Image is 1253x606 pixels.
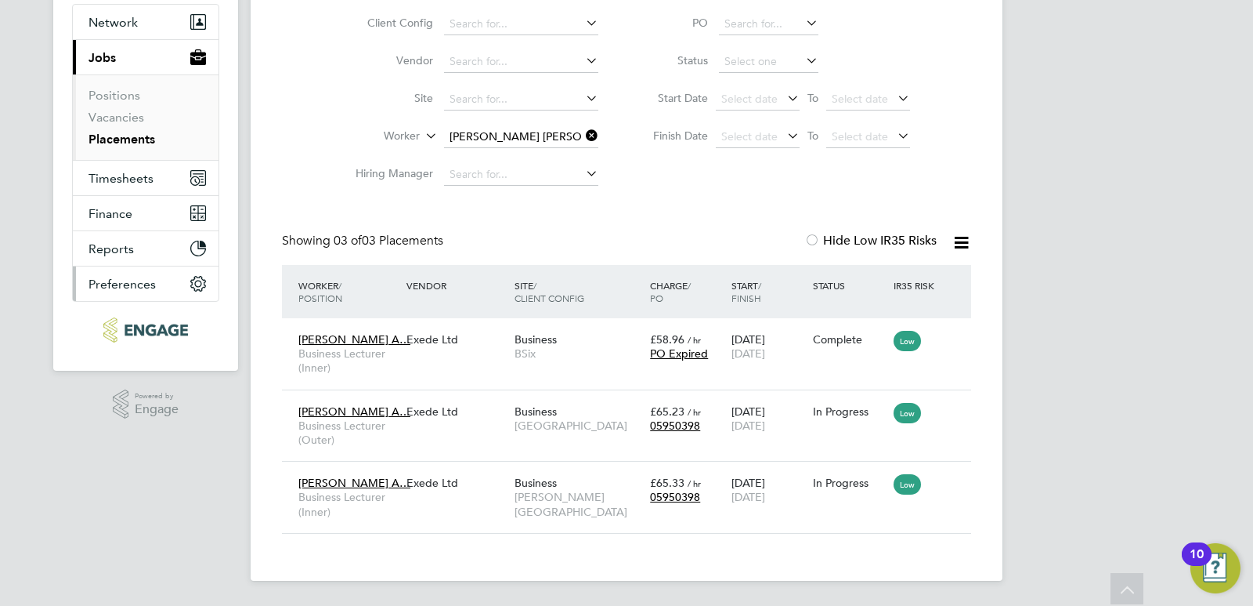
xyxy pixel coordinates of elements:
[728,468,809,512] div: [DATE]
[444,89,598,111] input: Search for...
[637,91,708,105] label: Start Date
[403,397,511,426] div: Exede Ltd
[731,347,765,361] span: [DATE]
[334,233,443,249] span: 03 Placements
[515,332,557,347] span: Business
[637,16,708,30] label: PO
[135,403,179,416] span: Engage
[330,129,420,144] label: Worker
[103,318,187,343] img: ncclondon-logo-retina.png
[73,74,218,160] div: Jobs
[73,161,218,195] button: Timesheets
[650,332,684,347] span: £58.96
[721,92,778,106] span: Select date
[294,324,971,337] a: [PERSON_NAME] A…Business Lecturer (Inner)Exede LtdBusinessBSix£58.96 / hrPO Expired[DATE][DATE]Co...
[403,271,511,299] div: Vendor
[88,110,144,125] a: Vacancies
[809,271,890,299] div: Status
[343,166,433,180] label: Hiring Manager
[73,40,218,74] button: Jobs
[294,396,971,409] a: [PERSON_NAME] A…Business Lecturer (Outer)Exede LtdBusiness[GEOGRAPHIC_DATA]£65.23 / hr05950398[DA...
[1190,543,1240,593] button: Open Resource Center, 10 new notifications
[803,125,823,146] span: To
[73,196,218,230] button: Finance
[135,390,179,403] span: Powered by
[1190,554,1204,575] div: 10
[731,490,765,504] span: [DATE]
[298,347,399,375] span: Business Lecturer (Inner)
[444,51,598,73] input: Search for...
[298,405,410,419] span: [PERSON_NAME] A…
[721,129,778,143] span: Select date
[444,126,598,148] input: Search for...
[731,419,765,433] span: [DATE]
[88,132,155,147] a: Placements
[403,325,511,354] div: Exede Ltd
[650,279,691,304] span: / PO
[444,164,598,186] input: Search for...
[515,476,557,490] span: Business
[688,334,701,346] span: / hr
[894,403,921,423] span: Low
[334,233,362,249] span: 03 of
[894,474,921,495] span: Low
[343,91,433,105] label: Site
[73,231,218,266] button: Reports
[88,50,116,65] span: Jobs
[298,476,410,490] span: [PERSON_NAME] A…
[88,206,132,221] span: Finance
[719,51,818,73] input: Select one
[298,279,342,304] span: / Position
[294,467,971,481] a: [PERSON_NAME] A…Business Lecturer (Inner)Exede LtdBusiness[PERSON_NAME][GEOGRAPHIC_DATA]£65.33 / ...
[832,129,888,143] span: Select date
[515,419,642,433] span: [GEOGRAPHIC_DATA]
[832,92,888,106] span: Select date
[894,331,921,351] span: Low
[804,233,937,249] label: Hide Low IR35 Risks
[88,15,138,30] span: Network
[72,318,219,343] a: Go to home page
[515,347,642,361] span: BSix
[282,233,446,249] div: Showing
[73,267,218,301] button: Preferences
[688,406,701,418] span: / hr
[515,279,584,304] span: / Client Config
[113,390,179,419] a: Powered byEngage
[803,88,823,108] span: To
[650,490,700,504] span: 05950398
[813,476,886,490] div: In Progress
[637,129,708,143] label: Finish Date
[637,53,708,67] label: Status
[73,5,218,39] button: Network
[650,419,700,433] span: 05950398
[511,271,646,312] div: Site
[298,332,410,347] span: [PERSON_NAME] A…
[444,13,598,35] input: Search for...
[890,271,944,299] div: IR35 Risk
[650,476,684,490] span: £65.33
[731,279,761,304] span: / Finish
[728,271,809,312] div: Start
[813,332,886,347] div: Complete
[88,88,140,103] a: Positions
[650,347,708,361] span: PO Expired
[515,490,642,518] span: [PERSON_NAME][GEOGRAPHIC_DATA]
[728,397,809,441] div: [DATE]
[646,271,728,312] div: Charge
[813,405,886,419] div: In Progress
[88,277,156,292] span: Preferences
[88,241,134,256] span: Reports
[294,271,403,312] div: Worker
[719,13,818,35] input: Search for...
[650,405,684,419] span: £65.23
[298,490,399,518] span: Business Lecturer (Inner)
[343,16,433,30] label: Client Config
[403,468,511,498] div: Exede Ltd
[343,53,433,67] label: Vendor
[728,325,809,368] div: [DATE]
[688,477,701,489] span: / hr
[515,405,557,419] span: Business
[298,419,399,447] span: Business Lecturer (Outer)
[88,171,153,186] span: Timesheets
